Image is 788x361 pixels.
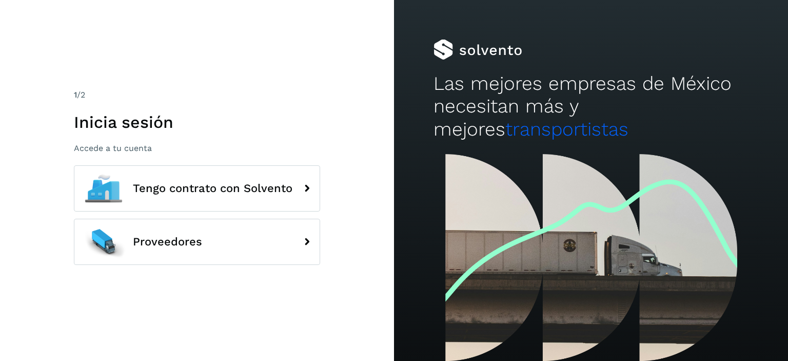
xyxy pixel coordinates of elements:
[505,118,628,140] span: transportistas
[74,90,77,100] span: 1
[74,112,320,132] h1: Inicia sesión
[74,165,320,212] button: Tengo contrato con Solvento
[74,143,320,153] p: Accede a tu cuenta
[74,219,320,265] button: Proveedores
[434,72,748,141] h2: Las mejores empresas de México necesitan más y mejores
[133,236,202,248] span: Proveedores
[74,89,320,101] div: /2
[133,182,292,195] span: Tengo contrato con Solvento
